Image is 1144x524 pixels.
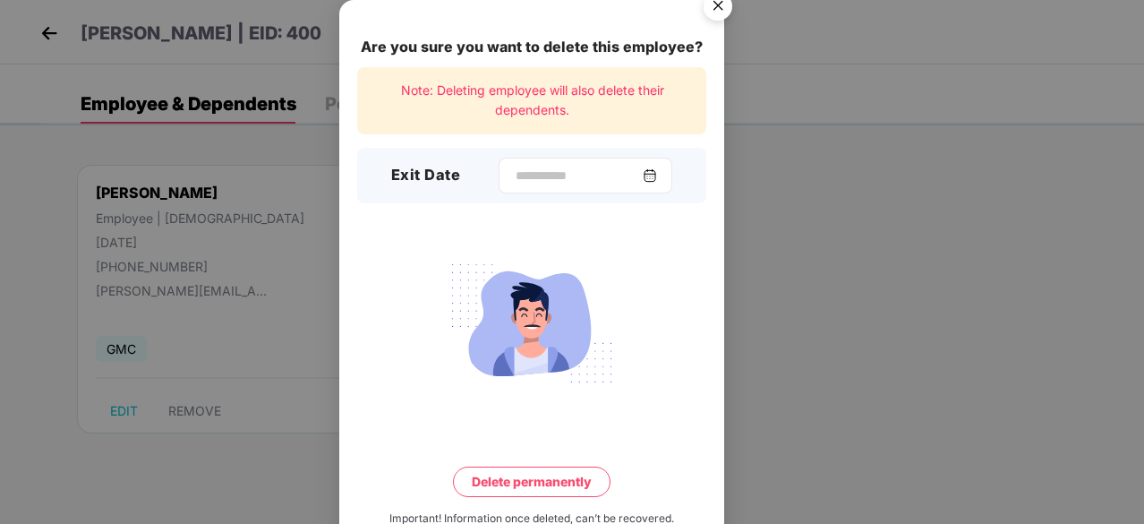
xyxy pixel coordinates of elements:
img: svg+xml;base64,PHN2ZyBpZD0iQ2FsZW5kYXItMzJ4MzIiIHhtbG5zPSJodHRwOi8vd3d3LnczLm9yZy8yMDAwL3N2ZyIgd2... [643,168,657,183]
div: Note: Deleting employee will also delete their dependents. [357,67,706,134]
button: Delete permanently [453,467,610,497]
div: Are you sure you want to delete this employee? [357,36,706,58]
img: svg+xml;base64,PHN2ZyB4bWxucz0iaHR0cDovL3d3dy53My5vcmcvMjAwMC9zdmciIHdpZHRoPSIyMjQiIGhlaWdodD0iMT... [431,253,632,393]
h3: Exit Date [391,164,461,187]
